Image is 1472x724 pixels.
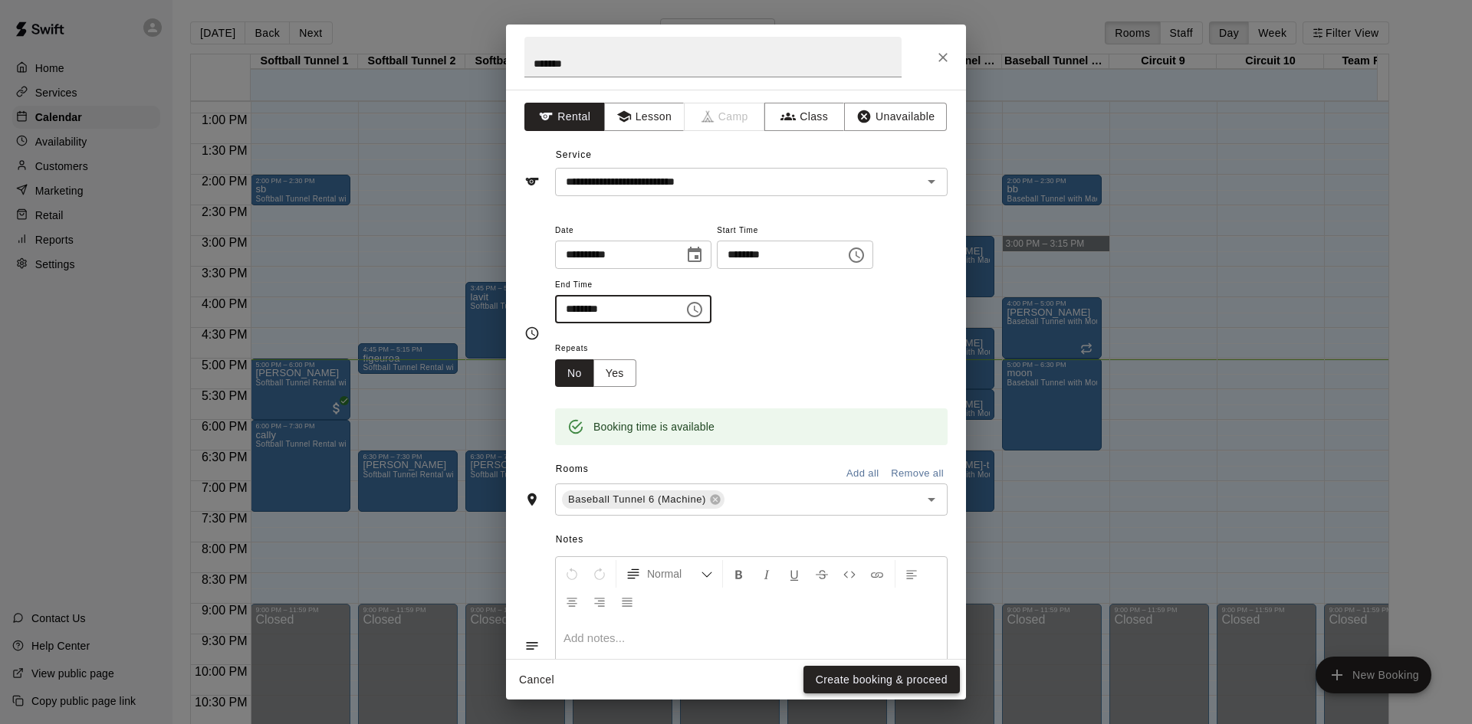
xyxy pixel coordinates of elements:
svg: Notes [524,638,540,654]
button: Format Bold [726,560,752,588]
button: Add all [838,462,887,486]
button: Remove all [887,462,948,486]
button: Redo [586,560,613,588]
svg: Rooms [524,492,540,507]
button: Choose date, selected date is Aug 19, 2025 [679,240,710,270]
div: outlined button group [555,359,636,388]
span: Start Time [717,221,873,241]
span: Camps can only be created in the Services page [685,103,765,131]
button: Lesson [604,103,685,131]
div: Booking time is available [593,413,715,441]
button: Close [929,44,957,71]
button: Class [764,103,845,131]
button: Cancel [512,666,561,694]
span: Date [555,221,711,241]
span: Service [556,149,592,160]
span: Baseball Tunnel 6 (Machine) [562,492,712,507]
button: Unavailable [844,103,947,131]
button: Choose time, selected time is 5:30 PM [679,294,710,325]
button: Center Align [559,588,585,615]
span: Notes [556,528,948,552]
button: Insert Link [864,560,890,588]
span: Repeats [555,339,649,359]
button: Insert Code [836,560,863,588]
svg: Timing [524,326,540,341]
button: No [555,359,594,388]
button: Rental [524,103,605,131]
button: Undo [559,560,585,588]
button: Right Align [586,588,613,615]
span: End Time [555,275,711,296]
button: Left Align [899,560,925,588]
button: Open [921,171,942,192]
button: Create booking & proceed [803,666,960,694]
svg: Service [524,174,540,189]
button: Format Italics [754,560,780,588]
button: Open [921,489,942,510]
button: Format Strikethrough [809,560,835,588]
button: Choose time, selected time is 5:00 PM [841,240,872,270]
button: Format Underline [781,560,807,588]
button: Formatting Options [619,560,719,588]
button: Justify Align [614,588,640,615]
span: Rooms [556,464,589,474]
button: Yes [593,359,636,388]
span: Normal [647,566,701,581]
div: Baseball Tunnel 6 (Machine) [562,490,724,509]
